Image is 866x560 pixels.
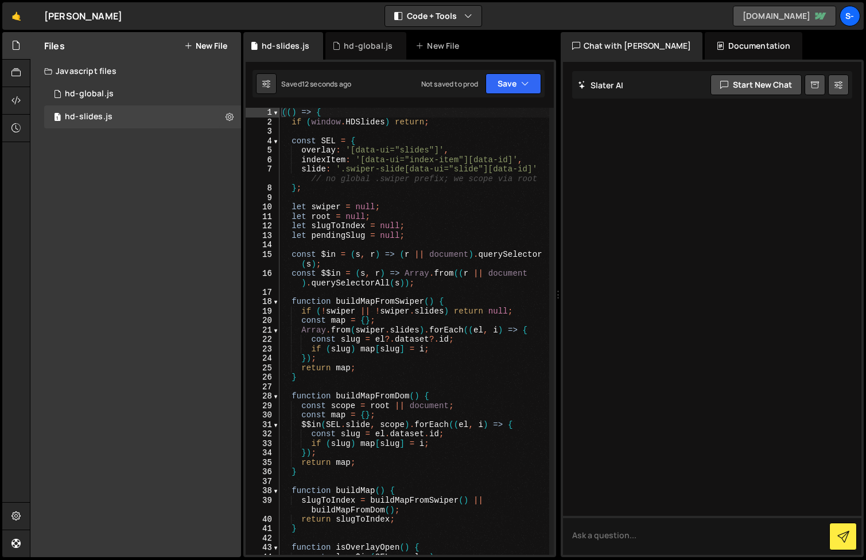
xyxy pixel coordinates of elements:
[246,496,279,515] div: 39
[246,543,279,553] div: 43
[246,127,279,136] div: 3
[246,326,279,335] div: 21
[246,146,279,155] div: 5
[44,83,241,105] div: 17020/46749.js
[246,458,279,468] div: 35
[246,401,279,411] div: 29
[54,113,61,123] span: 1
[246,316,279,326] div: 20
[246,183,279,193] div: 8
[246,307,279,316] div: 19
[733,6,836,26] a: [DOMAIN_NAME]
[246,155,279,165] div: 6
[246,373,279,382] div: 26
[246,410,279,420] div: 30
[184,41,227,50] button: New File
[246,108,279,118] div: 1
[246,344,279,354] div: 23
[421,79,479,89] div: Not saved to prod
[246,231,279,241] div: 13
[710,75,802,95] button: Start new chat
[246,288,279,297] div: 17
[44,105,241,128] div: 17020/47060.js
[44,40,65,52] h2: Files
[246,212,279,222] div: 11
[30,60,241,83] div: Javascript files
[246,202,279,212] div: 10
[385,6,481,26] button: Code + Tools
[578,80,624,91] h2: Slater AI
[246,240,279,250] div: 14
[2,2,30,30] a: 🤙
[415,40,464,52] div: New File
[344,40,393,52] div: hd-global.js
[246,429,279,439] div: 32
[246,136,279,146] div: 4
[246,420,279,430] div: 31
[486,73,541,94] button: Save
[246,118,279,127] div: 2
[561,32,703,60] div: Chat with [PERSON_NAME]
[246,193,279,203] div: 9
[246,335,279,344] div: 22
[705,32,802,60] div: Documentation
[302,79,351,89] div: 12 seconds ago
[246,354,279,363] div: 24
[246,515,279,524] div: 40
[246,524,279,534] div: 41
[246,382,279,392] div: 27
[65,89,114,99] div: hd-global.js
[246,486,279,496] div: 38
[246,448,279,458] div: 34
[840,6,860,26] a: s-
[65,112,112,122] div: hd-slides.js
[246,439,279,449] div: 33
[246,250,279,269] div: 15
[246,269,279,288] div: 16
[246,297,279,307] div: 18
[281,79,351,89] div: Saved
[246,165,279,183] div: 7
[246,467,279,477] div: 36
[246,477,279,487] div: 37
[246,363,279,373] div: 25
[246,221,279,231] div: 12
[44,9,122,23] div: [PERSON_NAME]
[246,534,279,543] div: 42
[246,391,279,401] div: 28
[262,40,309,52] div: hd-slides.js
